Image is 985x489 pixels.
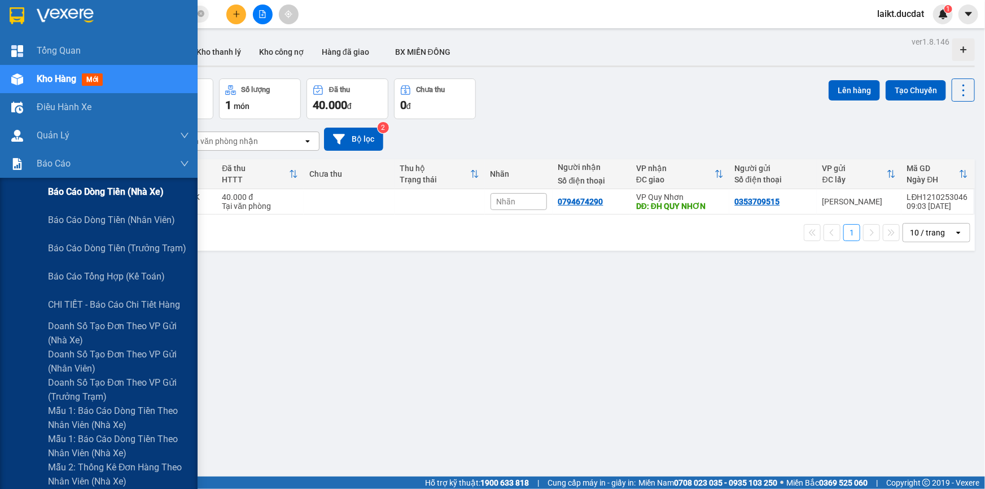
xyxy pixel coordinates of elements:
[829,80,880,101] button: Lên hàng
[922,479,930,487] span: copyright
[822,197,896,206] div: [PERSON_NAME]
[378,122,389,133] sup: 2
[910,227,945,238] div: 10 / trang
[225,98,231,112] span: 1
[907,164,959,173] div: Mã GD
[219,78,301,119] button: Số lượng1món
[187,38,250,66] button: Kho thanh lý
[307,78,388,119] button: Đã thu40.000đ
[425,477,529,489] span: Hỗ trợ kỹ thuật:
[48,298,180,312] span: CHI TIẾT - Báo cáo chi tiết hàng
[780,481,783,485] span: ⚪️
[347,102,352,111] span: đ
[324,128,383,151] button: Bộ lọc
[48,460,189,488] span: Mẫu 2: Thống kê đơn hàng theo nhân viên (nhà xe)
[558,176,625,185] div: Số điện thoại
[259,10,266,18] span: file-add
[250,38,313,66] button: Kho công nợ
[48,319,189,347] span: Doanh số tạo đơn theo VP gửi (nhà xe)
[216,159,304,189] th: Toggle SortBy
[242,86,270,94] div: Số lượng
[537,477,539,489] span: |
[548,477,636,489] span: Cung cấp máy in - giấy in:
[222,193,298,202] div: 40.000 đ
[822,164,887,173] div: VP gửi
[822,175,887,184] div: ĐC lấy
[48,241,186,255] span: Báo cáo dòng tiền (trưởng trạm)
[901,159,974,189] th: Toggle SortBy
[48,185,164,199] span: Báo cáo dòng tiền (nhà xe)
[309,169,388,178] div: Chưa thu
[37,100,91,114] span: Điều hành xe
[37,128,69,142] span: Quản Lý
[48,376,189,404] span: Doanh số tạo đơn theo VP gửi (trưởng trạm)
[636,175,715,184] div: ĐC giao
[180,131,189,140] span: down
[952,38,975,61] div: Tạo kho hàng mới
[180,136,258,147] div: Chọn văn phòng nhận
[284,10,292,18] span: aim
[329,86,350,94] div: Đã thu
[198,10,204,17] span: close-circle
[735,197,780,206] div: 0353709515
[944,5,952,13] sup: 1
[303,137,312,146] svg: open
[37,156,71,171] span: Báo cáo
[735,164,811,173] div: Người gửi
[400,164,470,173] div: Thu hộ
[964,9,974,19] span: caret-down
[394,78,476,119] button: Chưa thu0đ
[636,164,715,173] div: VP nhận
[11,130,23,142] img: warehouse-icon
[37,73,76,84] span: Kho hàng
[958,5,978,24] button: caret-down
[417,86,445,94] div: Chưa thu
[819,478,868,487] strong: 0369 525 060
[636,202,724,211] div: DĐ: ĐH QUY NHƠN
[198,9,204,20] span: close-circle
[180,159,189,168] span: down
[497,197,516,206] span: Nhãn
[48,432,189,460] span: Mẫu 1: Báo cáo dòng tiền theo nhân viên (nhà xe)
[406,102,411,111] span: đ
[313,98,347,112] span: 40.000
[400,98,406,112] span: 0
[279,5,299,24] button: aim
[638,477,777,489] span: Miền Nam
[226,5,246,24] button: plus
[48,404,189,432] span: Mẫu 1: Báo cáo dòng tiền theo nhân viên (nhà xe)
[735,175,811,184] div: Số điện thoại
[48,213,175,227] span: Báo cáo dòng tiền (nhân viên)
[11,45,23,57] img: dashboard-icon
[480,478,529,487] strong: 1900 633 818
[876,477,878,489] span: |
[631,159,729,189] th: Toggle SortBy
[37,43,81,58] span: Tổng Quan
[11,73,23,85] img: warehouse-icon
[48,269,165,283] span: Báo cáo tổng hợp (kế toán)
[11,158,23,170] img: solution-icon
[636,193,724,202] div: VP Quy Nhơn
[82,73,103,86] span: mới
[558,163,625,172] div: Người nhận
[843,224,860,241] button: 1
[395,159,485,189] th: Toggle SortBy
[48,347,189,376] span: Doanh số tạo đơn theo VP gửi (nhân viên)
[222,202,298,211] div: Tại văn phòng
[674,478,777,487] strong: 0708 023 035 - 0935 103 250
[222,175,289,184] div: HTTT
[907,175,959,184] div: Ngày ĐH
[886,80,946,101] button: Tạo Chuyến
[400,175,470,184] div: Trạng thái
[234,102,249,111] span: món
[946,5,950,13] span: 1
[253,5,273,24] button: file-add
[233,10,240,18] span: plus
[10,7,24,24] img: logo-vxr
[907,193,968,202] div: LĐH1210253046
[313,38,378,66] button: Hàng đã giao
[558,197,603,206] div: 0794674290
[395,47,450,56] span: BX MIỀN ĐÔNG
[817,159,901,189] th: Toggle SortBy
[954,228,963,237] svg: open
